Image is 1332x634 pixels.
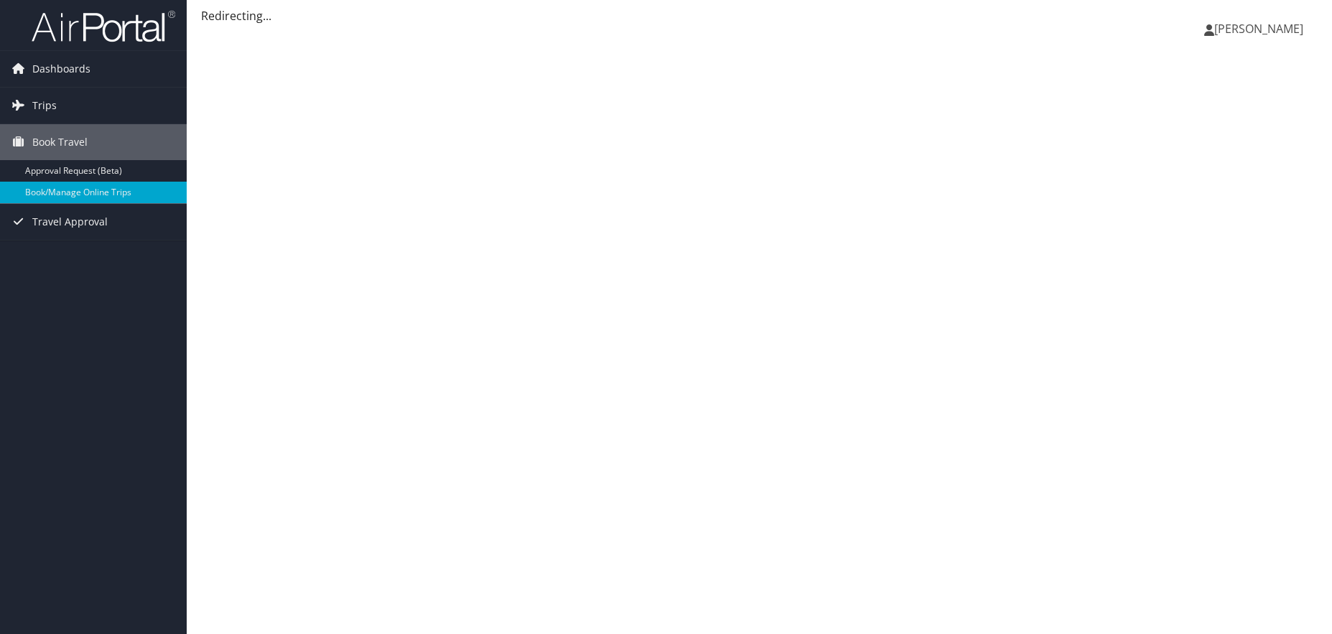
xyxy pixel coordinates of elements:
[32,51,90,87] span: Dashboards
[32,204,108,240] span: Travel Approval
[201,7,1318,24] div: Redirecting...
[32,9,175,43] img: airportal-logo.png
[1214,21,1303,37] span: [PERSON_NAME]
[32,124,88,160] span: Book Travel
[32,88,57,123] span: Trips
[1204,7,1318,50] a: [PERSON_NAME]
